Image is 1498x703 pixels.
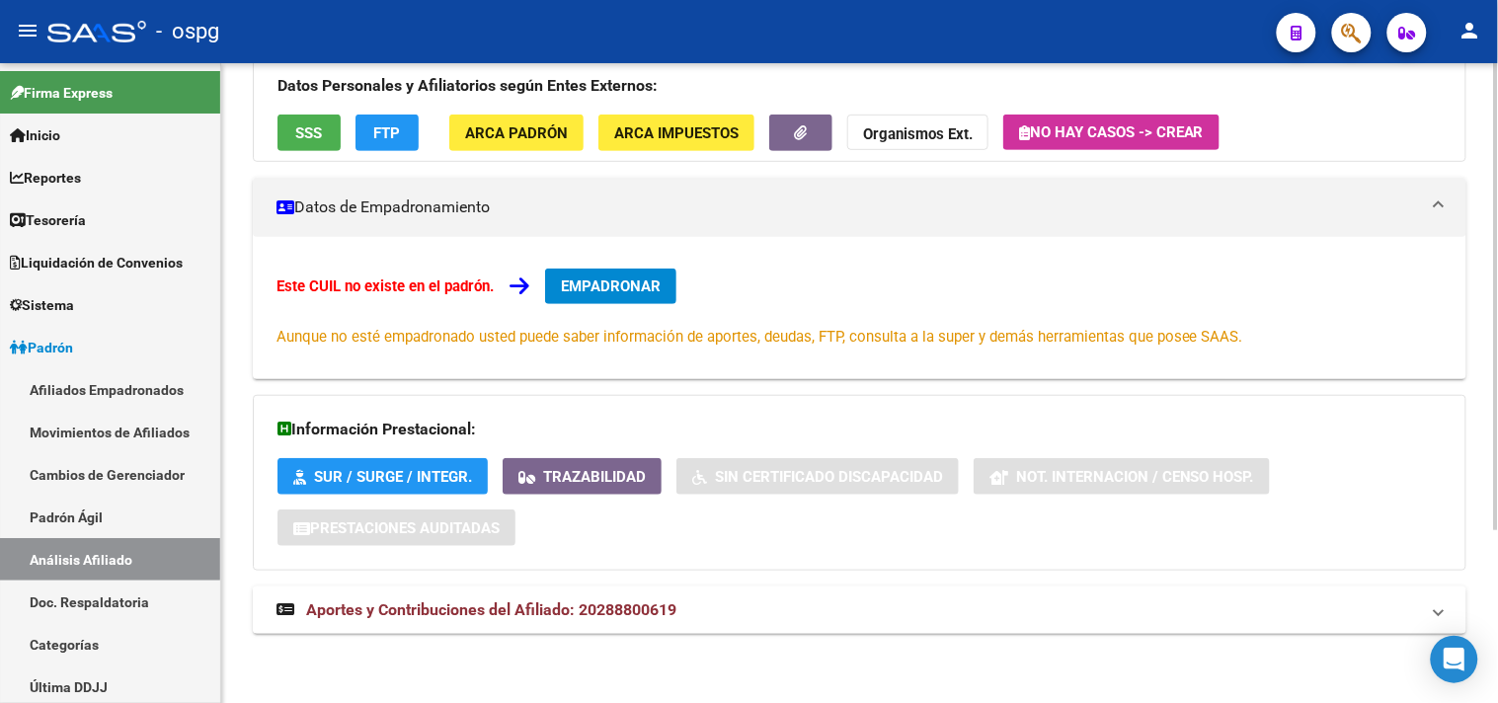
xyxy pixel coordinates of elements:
mat-icon: person [1459,19,1482,42]
strong: Organismos Ext. [863,125,973,143]
span: Sin Certificado Discapacidad [715,468,943,486]
span: Inicio [10,124,60,146]
span: Reportes [10,167,81,189]
mat-panel-title: Datos de Empadronamiento [276,196,1419,218]
button: Prestaciones Auditadas [277,509,515,546]
span: No hay casos -> Crear [1019,123,1204,141]
button: Sin Certificado Discapacidad [676,458,959,495]
span: Not. Internacion / Censo Hosp. [1016,468,1254,486]
button: SUR / SURGE / INTEGR. [277,458,488,495]
span: SSS [296,124,323,142]
span: Firma Express [10,82,113,104]
button: FTP [355,115,419,151]
mat-expansion-panel-header: Aportes y Contribuciones del Afiliado: 20288800619 [253,586,1466,634]
button: SSS [277,115,341,151]
h3: Información Prestacional: [277,416,1442,443]
button: ARCA Impuestos [598,115,754,151]
span: - ospg [156,10,219,53]
button: Not. Internacion / Censo Hosp. [974,458,1270,495]
div: Open Intercom Messenger [1431,636,1478,683]
span: Liquidación de Convenios [10,252,183,273]
span: ARCA Impuestos [614,124,739,142]
button: Organismos Ext. [847,115,988,151]
button: ARCA Padrón [449,115,584,151]
button: EMPADRONAR [545,269,676,304]
strong: Este CUIL no existe en el padrón. [276,277,494,295]
span: EMPADRONAR [561,277,661,295]
button: No hay casos -> Crear [1003,115,1220,150]
span: Aunque no esté empadronado usted puede saber información de aportes, deudas, FTP, consulta a la s... [276,328,1243,346]
div: Datos de Empadronamiento [253,237,1466,379]
span: Aportes y Contribuciones del Afiliado: 20288800619 [306,600,676,619]
span: Tesorería [10,209,86,231]
span: Padrón [10,337,73,358]
span: Trazabilidad [543,468,646,486]
h3: Datos Personales y Afiliatorios según Entes Externos: [277,72,1442,100]
mat-expansion-panel-header: Datos de Empadronamiento [253,178,1466,237]
span: Sistema [10,294,74,316]
mat-icon: menu [16,19,39,42]
span: SUR / SURGE / INTEGR. [314,468,472,486]
span: ARCA Padrón [465,124,568,142]
span: Prestaciones Auditadas [310,519,500,537]
button: Trazabilidad [503,458,662,495]
span: FTP [374,124,401,142]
